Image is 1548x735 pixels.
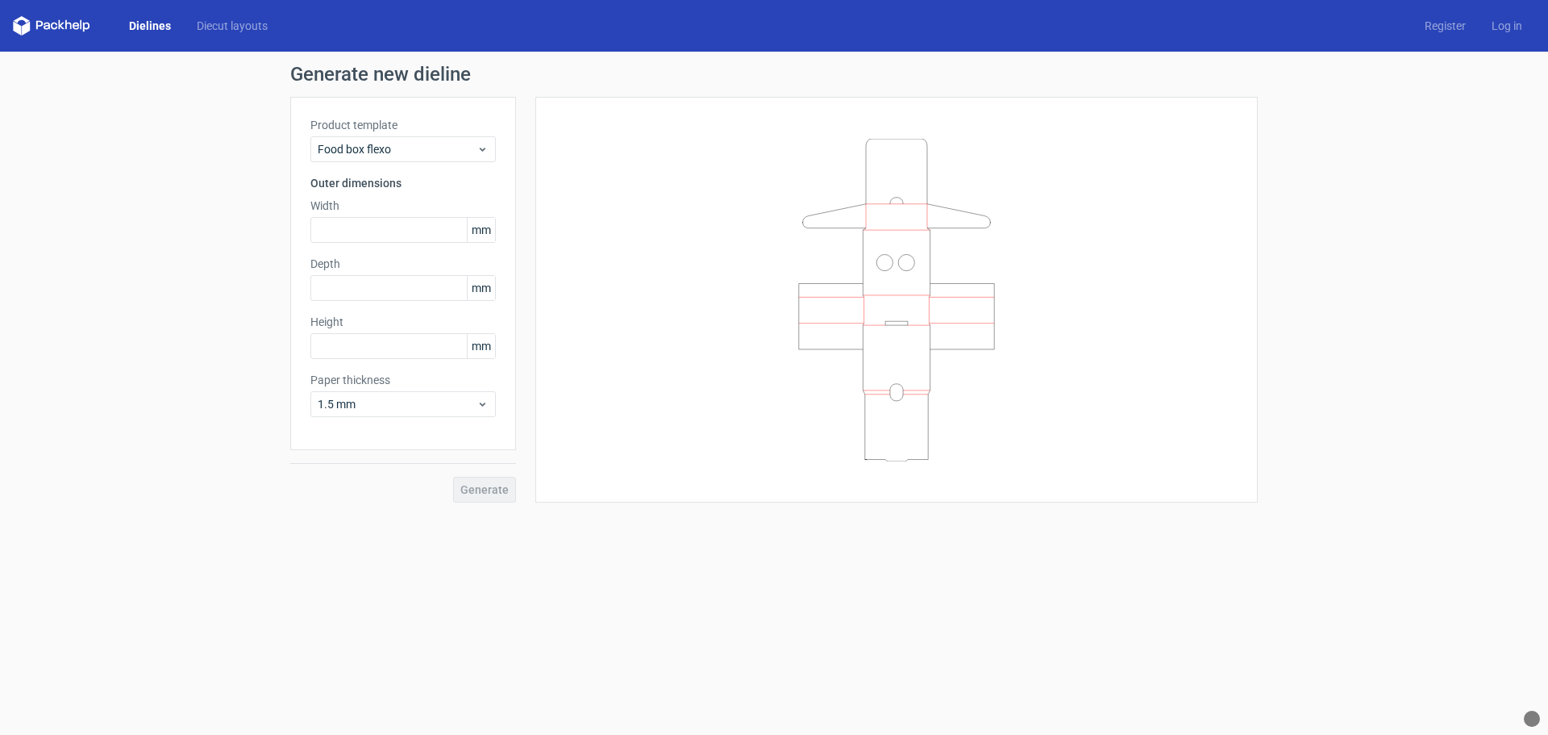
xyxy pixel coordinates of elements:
label: Product template [310,117,496,133]
label: Paper thickness [310,372,496,388]
label: Depth [310,256,496,272]
h1: Generate new dieline [290,65,1258,84]
span: Food box flexo [318,141,476,157]
a: Dielines [116,18,184,34]
div: What Font? [1524,711,1540,727]
a: Log in [1479,18,1535,34]
label: Height [310,314,496,330]
h3: Outer dimensions [310,175,496,191]
a: Diecut layouts [184,18,281,34]
a: Register [1412,18,1479,34]
label: Width [310,198,496,214]
span: mm [467,218,495,242]
span: mm [467,334,495,358]
span: 1.5 mm [318,396,476,412]
span: mm [467,276,495,300]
